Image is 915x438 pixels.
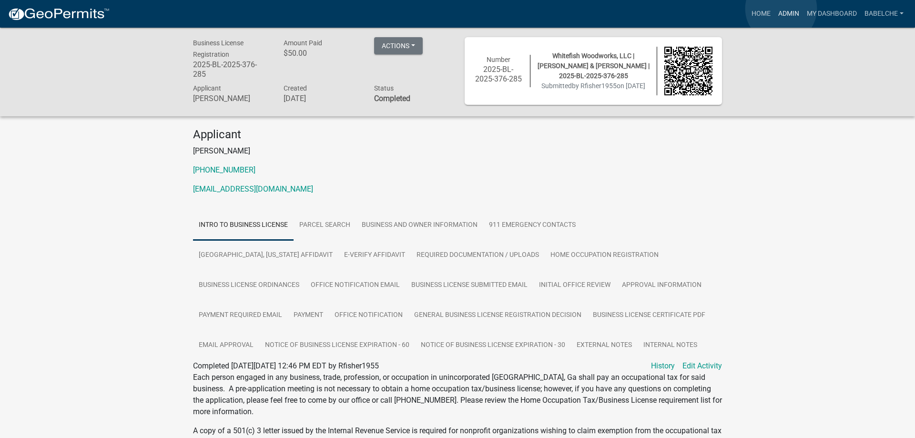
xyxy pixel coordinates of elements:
a: Internal Notes [638,330,703,361]
a: Payment [288,300,329,331]
strong: Completed [374,94,410,103]
a: Office Notification Email [305,270,406,301]
h6: [PERSON_NAME] [193,94,269,103]
a: My Dashboard [803,5,861,23]
a: [EMAIL_ADDRESS][DOMAIN_NAME] [193,184,313,194]
a: Edit Activity [682,360,722,372]
a: Payment Required Email [193,300,288,331]
p: [PERSON_NAME] [193,145,722,157]
a: Notice of Business License Expiration - 30 [415,330,571,361]
a: E-Verify Affidavit [338,240,411,271]
a: Required Documentation / Uploads [411,240,545,271]
h4: Applicant [193,128,722,142]
span: Status [374,84,394,92]
h6: $50.00 [284,49,360,58]
a: Business License Certificate PDF [587,300,711,331]
a: General Business License Registration Decision [408,300,587,331]
span: Created [284,84,307,92]
a: History [651,360,675,372]
a: Home [748,5,774,23]
a: [GEOGRAPHIC_DATA], [US_STATE] Affidavit [193,240,338,271]
a: Initial Office Review [533,270,616,301]
h6: 2025-BL-2025-376-285 [474,65,523,83]
span: Applicant [193,84,221,92]
span: Number [487,56,510,63]
a: Email Approval [193,330,259,361]
a: Home Occupation Registration [545,240,664,271]
a: External Notes [571,330,638,361]
img: QR code [664,47,713,95]
a: Approval Information [616,270,707,301]
a: Business License Ordinances [193,270,305,301]
h6: [DATE] [284,94,360,103]
a: Intro to Business License [193,210,294,241]
span: Business License Registration [193,39,244,58]
span: Submitted on [DATE] [541,82,645,90]
a: Parcel search [294,210,356,241]
span: Completed [DATE][DATE] 12:46 PM EDT by Rfisher1955 [193,361,379,370]
a: babelche [861,5,907,23]
a: Office Notification [329,300,408,331]
p: Each person engaged in any business, trade, profession, or occupation in unincorporated [GEOGRAPH... [193,372,722,418]
button: Actions [374,37,423,54]
a: 911 Emergency Contacts [483,210,581,241]
span: by Rfisher1955 [572,82,617,90]
a: Notice of Business License Expiration - 60 [259,330,415,361]
span: Whitefish Woodworks, LLC | [PERSON_NAME] & [PERSON_NAME] | 2025-BL-2025-376-285 [538,52,650,80]
span: Amount Paid [284,39,322,47]
a: Business License Submitted Email [406,270,533,301]
a: Admin [774,5,803,23]
a: [PHONE_NUMBER] [193,165,255,174]
h6: 2025-BL-2025-376-285 [193,60,269,78]
a: Business and Owner Information [356,210,483,241]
